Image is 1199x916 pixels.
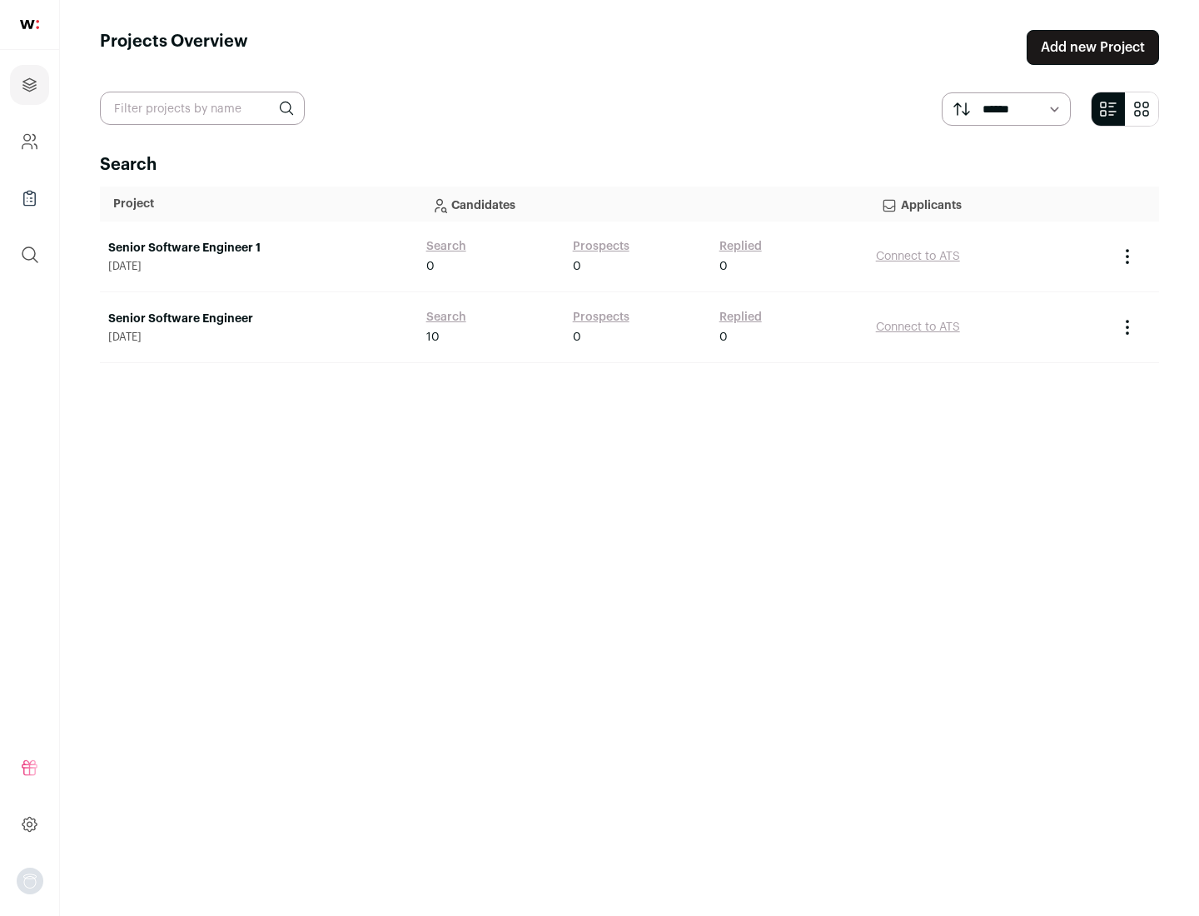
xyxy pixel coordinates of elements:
[20,20,39,29] img: wellfound-shorthand-0d5821cbd27db2630d0214b213865d53afaa358527fdda9d0ea32b1df1b89c2c.svg
[719,309,762,326] a: Replied
[100,153,1159,177] h2: Search
[426,309,466,326] a: Search
[1117,317,1137,337] button: Project Actions
[10,65,49,105] a: Projects
[876,321,960,333] a: Connect to ATS
[426,258,435,275] span: 0
[719,258,728,275] span: 0
[108,260,410,273] span: [DATE]
[10,178,49,218] a: Company Lists
[17,868,43,894] img: nopic.png
[719,238,762,255] a: Replied
[108,331,410,344] span: [DATE]
[431,187,854,221] p: Candidates
[10,122,49,162] a: Company and ATS Settings
[100,92,305,125] input: Filter projects by name
[108,240,410,256] a: Senior Software Engineer 1
[573,329,581,346] span: 0
[881,187,1096,221] p: Applicants
[17,868,43,894] button: Open dropdown
[100,30,248,65] h1: Projects Overview
[1027,30,1159,65] a: Add new Project
[573,309,629,326] a: Prospects
[876,251,960,262] a: Connect to ATS
[573,238,629,255] a: Prospects
[1117,246,1137,266] button: Project Actions
[426,238,466,255] a: Search
[573,258,581,275] span: 0
[426,329,440,346] span: 10
[108,311,410,327] a: Senior Software Engineer
[719,329,728,346] span: 0
[113,196,405,212] p: Project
